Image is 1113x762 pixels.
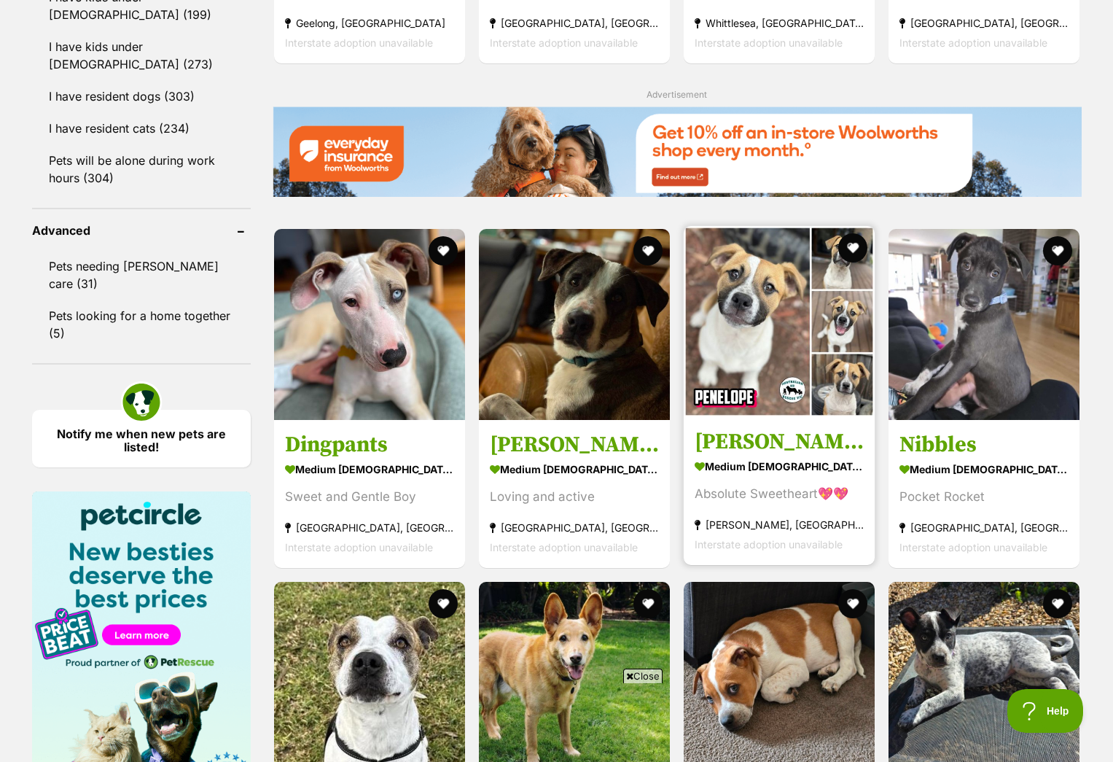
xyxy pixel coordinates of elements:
a: Nibbles medium [DEMOGRAPHIC_DATA] Dog Pocket Rocket [GEOGRAPHIC_DATA], [GEOGRAPHIC_DATA] Intersta... [889,420,1079,568]
span: Interstate adoption unavailable [899,36,1047,48]
strong: [GEOGRAPHIC_DATA], [GEOGRAPHIC_DATA] [899,518,1069,537]
strong: [GEOGRAPHIC_DATA], [GEOGRAPHIC_DATA] [899,12,1069,32]
div: Loving and active [490,487,659,507]
strong: [PERSON_NAME], [GEOGRAPHIC_DATA] [695,515,864,534]
span: Interstate adoption unavailable [695,538,843,551]
strong: medium [DEMOGRAPHIC_DATA] Dog [285,459,454,480]
h3: [PERSON_NAME] [490,431,659,459]
a: Dingpants medium [DEMOGRAPHIC_DATA] Dog Sweet and Gentle Boy [GEOGRAPHIC_DATA], [GEOGRAPHIC_DATA]... [274,420,465,568]
img: Dingpants - Whippet Dog [274,229,465,420]
button: favourite [633,589,663,618]
strong: Geelong, [GEOGRAPHIC_DATA] [285,12,454,32]
button: favourite [838,589,867,618]
span: Close [623,669,663,683]
a: [PERSON_NAME] medium [DEMOGRAPHIC_DATA] Dog Absolute Sweetheart💖💖 [PERSON_NAME], [GEOGRAPHIC_DATA... [684,417,875,565]
h3: Nibbles [899,431,1069,459]
iframe: Help Scout Beacon - Open [1007,689,1084,733]
button: favourite [429,236,458,265]
span: Interstate adoption unavailable [285,541,433,553]
a: Everyday Insurance promotional banner [273,106,1082,199]
a: [PERSON_NAME] medium [DEMOGRAPHIC_DATA] Dog Loving and active [GEOGRAPHIC_DATA], [GEOGRAPHIC_DATA... [479,420,670,568]
strong: medium [DEMOGRAPHIC_DATA] Dog [490,459,659,480]
strong: Whittlesea, [GEOGRAPHIC_DATA] [695,12,864,32]
strong: [GEOGRAPHIC_DATA], [GEOGRAPHIC_DATA] [490,518,659,537]
span: Interstate adoption unavailable [490,541,638,553]
button: favourite [1044,589,1073,618]
strong: medium [DEMOGRAPHIC_DATA] Dog [695,456,864,477]
iframe: Advertisement [292,689,822,755]
div: Pocket Rocket [899,487,1069,507]
button: favourite [838,233,867,263]
span: Interstate adoption unavailable [695,36,843,48]
span: Interstate adoption unavailable [899,541,1047,553]
a: I have kids under [DEMOGRAPHIC_DATA] (273) [32,31,251,79]
button: favourite [633,236,663,265]
div: Absolute Sweetheart💖💖 [695,484,864,504]
button: favourite [429,589,458,618]
a: Pets will be alone during work hours (304) [32,145,251,193]
a: I have resident cats (234) [32,113,251,144]
strong: [GEOGRAPHIC_DATA], [GEOGRAPHIC_DATA] [490,12,659,32]
a: I have resident dogs (303) [32,81,251,112]
header: Advanced [32,224,251,237]
span: Interstate adoption unavailable [285,36,433,48]
a: Notify me when new pets are listed! [32,410,251,467]
h3: Dingpants [285,431,454,459]
span: Interstate adoption unavailable [490,36,638,48]
img: Penelope - Australian Cattle Dog [684,226,875,417]
img: Bundy - Australian Cattle Dog [479,229,670,420]
h3: [PERSON_NAME] [695,428,864,456]
img: Everyday Insurance promotional banner [273,106,1082,196]
a: Pets needing [PERSON_NAME] care (31) [32,251,251,299]
strong: medium [DEMOGRAPHIC_DATA] Dog [899,459,1069,480]
strong: [GEOGRAPHIC_DATA], [GEOGRAPHIC_DATA] [285,518,454,537]
img: Nibbles - Staffordshire Bull Terrier Dog [889,229,1079,420]
span: Advertisement [647,89,707,100]
button: favourite [1044,236,1073,265]
div: Sweet and Gentle Boy [285,487,454,507]
a: Pets looking for a home together (5) [32,300,251,349]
